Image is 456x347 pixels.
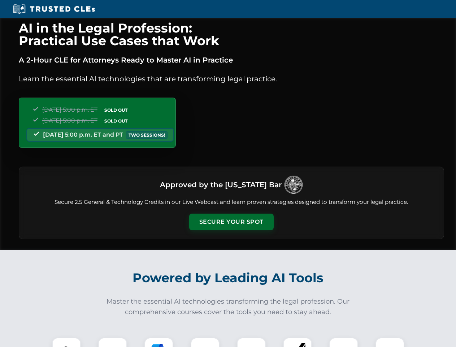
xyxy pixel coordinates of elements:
h2: Powered by Leading AI Tools [28,265,428,291]
img: Logo [285,176,303,194]
p: A 2-Hour CLE for Attorneys Ready to Master AI in Practice [19,54,444,66]
span: [DATE] 5:00 p.m. ET [42,117,97,124]
p: Master the essential AI technologies transforming the legal profession. Our comprehensive courses... [102,296,355,317]
h3: Approved by the [US_STATE] Bar [160,178,282,191]
h1: AI in the Legal Profession: Practical Use Cases that Work [19,22,444,47]
p: Secure 2.5 General & Technology Credits in our Live Webcast and learn proven strategies designed ... [28,198,435,206]
span: SOLD OUT [102,106,130,114]
p: Learn the essential AI technologies that are transforming legal practice. [19,73,444,85]
span: SOLD OUT [102,117,130,125]
img: Trusted CLEs [11,4,97,14]
button: Secure Your Spot [189,214,274,230]
span: [DATE] 5:00 p.m. ET [42,106,97,113]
